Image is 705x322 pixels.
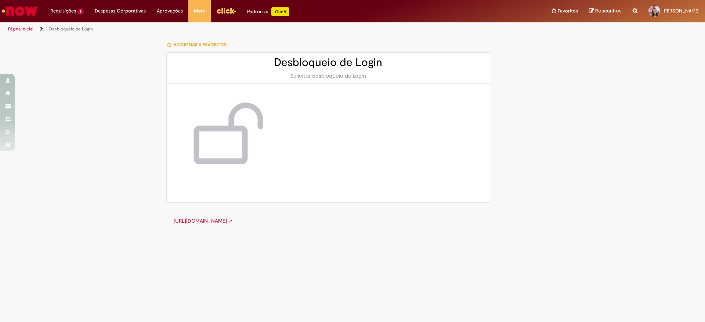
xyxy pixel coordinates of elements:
[8,26,33,32] a: Página inicial
[558,7,578,15] span: Favoritos
[49,26,93,32] a: Desbloqueio de Login
[157,7,183,15] span: Aprovações
[216,5,236,16] img: click_logo_yellow_360x200.png
[95,7,146,15] span: Despesas Corporativas
[174,56,482,69] h2: Desbloqueio de Login
[50,7,76,15] span: Requisições
[166,37,231,52] button: Adicionar a Favoritos
[595,7,622,14] span: Rascunhos
[1,4,39,18] img: ServiceNow
[6,22,464,36] ul: Trilhas de página
[174,42,227,48] span: Adicionar a Favoritos
[662,8,699,14] span: [PERSON_NAME]
[174,217,233,224] a: [URL][DOMAIN_NAME] ➚
[194,7,205,15] span: More
[77,8,84,15] span: 2
[174,72,482,80] div: Solicitar desbloqueio de Login
[271,7,289,16] p: +GenAi
[589,8,622,15] a: Rascunhos
[247,7,289,16] div: Padroniza
[181,98,270,172] img: Desbloqueio de Login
